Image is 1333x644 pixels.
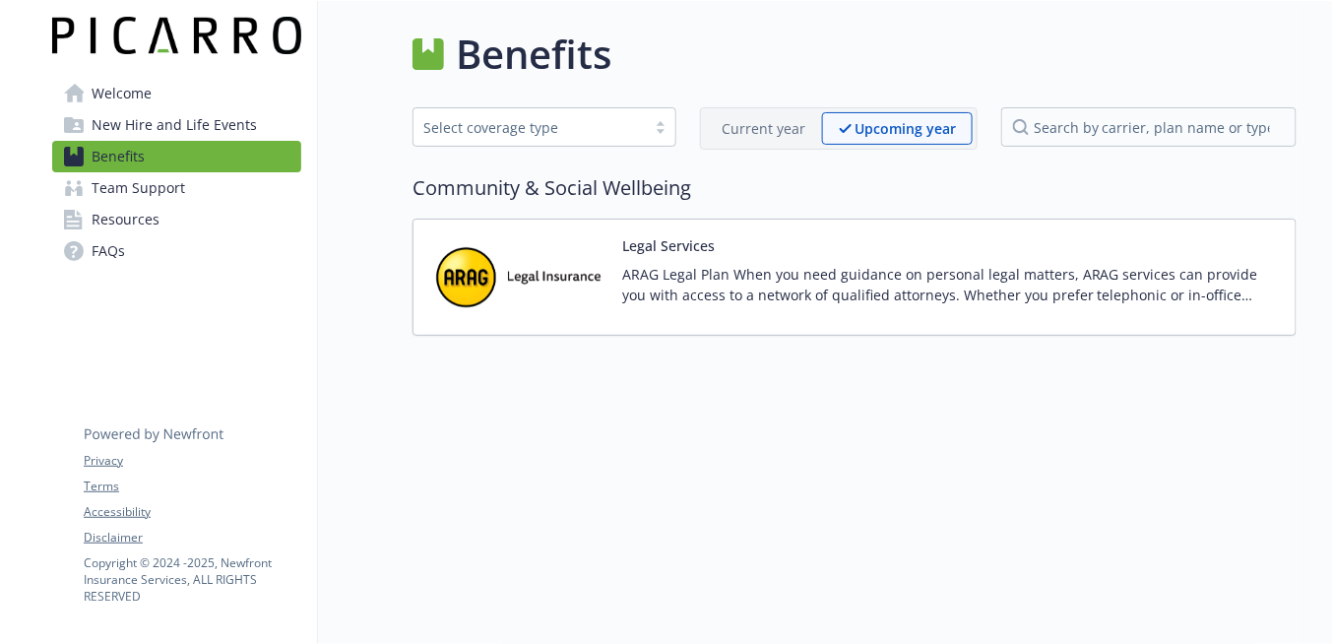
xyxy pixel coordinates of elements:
[92,109,257,141] span: New Hire and Life Events
[84,503,300,521] a: Accessibility
[52,141,301,172] a: Benefits
[722,118,805,139] p: Current year
[52,235,301,267] a: FAQs
[84,529,300,547] a: Disclaimer
[855,118,956,139] p: Upcoming year
[413,173,1297,203] h2: Community & Social Wellbeing
[456,25,611,84] h1: Benefits
[622,264,1280,305] p: ARAG Legal Plan When you need guidance on personal legal matters, ARAG services can provide you w...
[429,235,606,319] img: ARAG Insurance Company carrier logo
[52,204,301,235] a: Resources
[84,478,300,495] a: Terms
[622,235,715,256] button: Legal Services
[92,141,145,172] span: Benefits
[52,109,301,141] a: New Hire and Life Events
[1001,107,1297,147] input: search by carrier, plan name or type
[92,78,152,109] span: Welcome
[84,554,300,605] p: Copyright © 2024 - 2025 , Newfront Insurance Services, ALL RIGHTS RESERVED
[52,78,301,109] a: Welcome
[84,452,300,470] a: Privacy
[52,172,301,204] a: Team Support
[92,204,159,235] span: Resources
[92,235,125,267] span: FAQs
[423,117,636,138] div: Select coverage type
[92,172,185,204] span: Team Support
